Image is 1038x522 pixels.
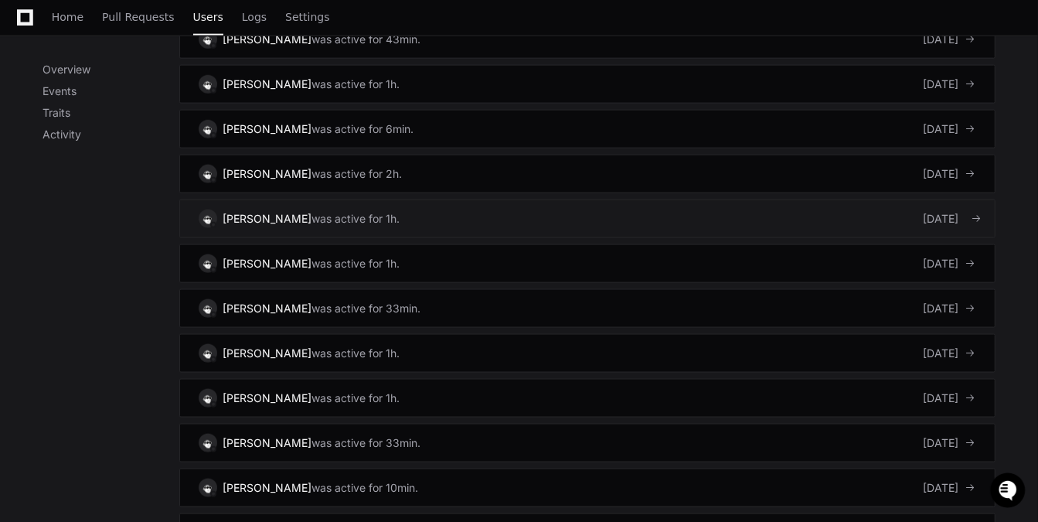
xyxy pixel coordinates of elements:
[179,379,995,418] a: [PERSON_NAME]was active for 1h.[DATE]
[312,121,414,137] div: was active for 6min.
[223,435,312,451] div: [PERSON_NAME]
[179,65,995,104] a: [PERSON_NAME]was active for 1h.[DATE]
[200,391,215,405] img: 9.svg
[200,166,215,181] img: 9.svg
[223,121,312,137] div: [PERSON_NAME]
[312,435,421,451] div: was active for 33min.
[15,62,281,87] div: Welcome
[179,20,995,59] a: [PERSON_NAME]was active for 43min.[DATE]
[200,480,215,495] img: 9.svg
[312,391,400,406] div: was active for 1h.
[312,256,400,271] div: was active for 1h.
[200,301,215,316] img: 9.svg
[924,256,976,271] div: [DATE]
[924,211,976,227] div: [DATE]
[223,346,312,361] div: [PERSON_NAME]
[223,256,312,271] div: [PERSON_NAME]
[200,346,215,360] img: 9.svg
[15,15,46,46] img: PlayerZero
[312,32,421,47] div: was active for 43min.
[179,155,995,193] a: [PERSON_NAME]was active for 2h.[DATE]
[179,469,995,507] a: [PERSON_NAME]was active for 10min.[DATE]
[223,301,312,316] div: [PERSON_NAME]
[200,435,215,450] img: 9.svg
[223,166,312,182] div: [PERSON_NAME]
[53,131,196,143] div: We're available if you need us!
[285,12,329,22] span: Settings
[43,105,179,121] p: Traits
[154,162,187,174] span: Pylon
[179,289,995,328] a: [PERSON_NAME]was active for 33min.[DATE]
[200,77,215,91] img: 9.svg
[312,166,403,182] div: was active for 2h.
[924,480,976,496] div: [DATE]
[223,77,312,92] div: [PERSON_NAME]
[179,110,995,148] a: [PERSON_NAME]was active for 6min.[DATE]
[223,211,312,227] div: [PERSON_NAME]
[43,84,179,99] p: Events
[200,32,215,46] img: 9.svg
[200,121,215,136] img: 9.svg
[924,32,976,47] div: [DATE]
[179,200,995,238] a: [PERSON_NAME]was active for 1h.[DATE]
[193,12,223,22] span: Users
[989,471,1030,513] iframe: Open customer support
[312,211,400,227] div: was active for 1h.
[924,435,976,451] div: [DATE]
[924,391,976,406] div: [DATE]
[223,480,312,496] div: [PERSON_NAME]
[200,256,215,271] img: 9.svg
[43,62,179,77] p: Overview
[109,162,187,174] a: Powered byPylon
[179,334,995,373] a: [PERSON_NAME]was active for 1h.[DATE]
[52,12,83,22] span: Home
[102,12,174,22] span: Pull Requests
[924,77,976,92] div: [DATE]
[312,346,400,361] div: was active for 1h.
[179,244,995,283] a: [PERSON_NAME]was active for 1h.[DATE]
[223,32,312,47] div: [PERSON_NAME]
[223,391,312,406] div: [PERSON_NAME]
[312,77,400,92] div: was active for 1h.
[15,115,43,143] img: 1736555170064-99ba0984-63c1-480f-8ee9-699278ef63ed
[312,301,421,316] div: was active for 33min.
[924,121,976,137] div: [DATE]
[263,120,281,138] button: Start new chat
[924,166,976,182] div: [DATE]
[312,480,419,496] div: was active for 10min.
[924,301,976,316] div: [DATE]
[179,424,995,462] a: [PERSON_NAME]was active for 33min.[DATE]
[924,346,976,361] div: [DATE]
[53,115,254,131] div: Start new chat
[242,12,267,22] span: Logs
[200,211,215,226] img: 9.svg
[43,127,179,142] p: Activity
